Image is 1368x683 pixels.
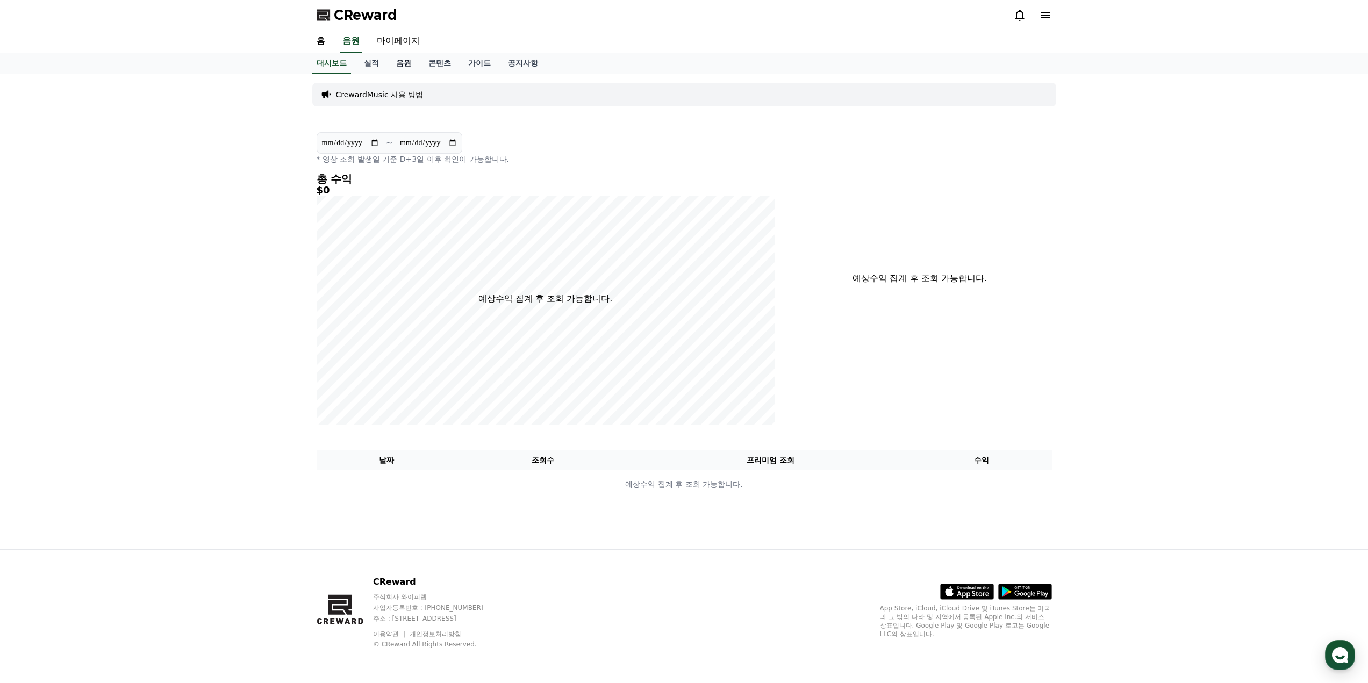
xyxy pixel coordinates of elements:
a: 마이페이지 [368,30,428,53]
span: 대화 [98,357,111,366]
a: 대시보드 [312,53,351,74]
a: 홈 [3,341,71,368]
p: * 영상 조회 발생일 기준 D+3일 이후 확인이 가능합니다. [317,154,775,164]
a: 가이드 [460,53,499,74]
h4: 총 수익 [317,173,775,185]
a: 대화 [71,341,139,368]
h5: $0 [317,185,775,196]
p: App Store, iCloud, iCloud Drive 및 iTunes Store는 미국과 그 밖의 나라 및 지역에서 등록된 Apple Inc.의 서비스 상표입니다. Goo... [880,604,1052,638]
p: 사업자등록번호 : [PHONE_NUMBER] [373,603,504,612]
p: 예상수익 집계 후 조회 가능합니다. [478,292,612,305]
a: 콘텐츠 [420,53,460,74]
a: 실적 [355,53,388,74]
th: 조회수 [456,450,629,470]
span: 설정 [166,357,179,365]
p: CReward [373,576,504,588]
a: 홈 [308,30,334,53]
a: 음원 [340,30,362,53]
span: CReward [334,6,397,24]
p: 예상수익 집계 후 조회 가능합니다. [317,479,1051,490]
th: 날짜 [317,450,457,470]
p: © CReward All Rights Reserved. [373,640,504,649]
th: 수익 [912,450,1052,470]
a: 개인정보처리방침 [410,630,461,638]
a: 이용약관 [373,630,407,638]
th: 프리미엄 조회 [629,450,912,470]
a: 공지사항 [499,53,547,74]
p: 주식회사 와이피랩 [373,593,504,601]
a: 음원 [388,53,420,74]
p: 주소 : [STREET_ADDRESS] [373,614,504,623]
p: 예상수익 집계 후 조회 가능합니다. [814,272,1026,285]
a: CrewardMusic 사용 방법 [336,89,424,100]
a: 설정 [139,341,206,368]
p: ~ [386,136,393,149]
span: 홈 [34,357,40,365]
a: CReward [317,6,397,24]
